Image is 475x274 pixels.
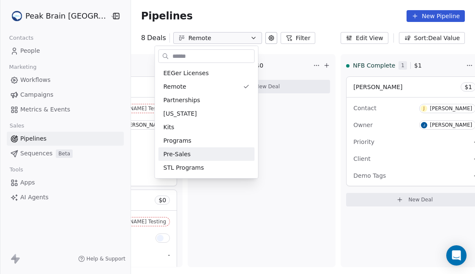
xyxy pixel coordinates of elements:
span: Remote [164,82,186,91]
span: EEGer Licenses [164,69,209,78]
span: Kits [164,123,175,132]
span: Partnerships [164,96,200,105]
span: Pre-Sales [164,150,191,159]
span: STL Programs [164,163,204,172]
div: Suggestions [158,66,255,201]
span: Programs [164,136,191,145]
span: [US_STATE] [164,109,197,118]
